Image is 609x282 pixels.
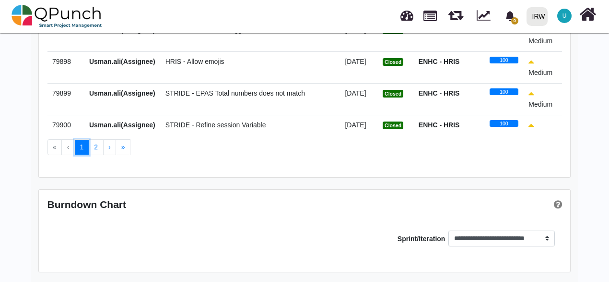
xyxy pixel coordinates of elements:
[52,89,71,97] span: 79899
[511,17,518,25] span: 0
[524,51,562,83] td: Medium
[524,83,562,115] td: Medium
[52,121,71,129] span: 79900
[562,13,567,19] span: U
[419,58,460,65] strong: ENHC - HRIS
[47,198,305,210] div: Burndown Chart
[419,121,460,129] strong: ENHC - HRIS
[490,88,519,95] div: 100
[89,121,155,129] span: Usman.ali(Assignee)
[12,2,102,31] img: qpunch-sp.fa6292f.png
[52,58,71,65] span: 79898
[340,20,377,52] td: [DATE]
[419,89,460,97] strong: ENHC - HRIS
[383,122,403,129] span: Closed
[499,0,523,31] a: bell fill0
[383,90,403,98] span: Closed
[340,115,377,147] td: [DATE]
[551,0,577,31] a: U
[340,51,377,83] td: [DATE]
[103,139,117,156] button: Go to next page
[165,58,224,65] span: HRIS - Allow emojis
[165,121,266,129] span: STRIDE - Refine session Variable
[579,5,596,24] i: Home
[74,139,89,156] button: Go to page 1
[116,139,130,156] button: Go to last page
[532,8,545,25] div: IRW
[423,6,437,21] span: Projects
[490,120,519,127] div: 100
[524,20,562,52] td: Medium
[524,115,562,147] td: Medium
[383,58,403,66] span: Closed
[557,9,572,23] span: Usman.ali
[165,89,305,97] span: STRIDE - EPAS Total numbers does not match
[47,139,562,156] ul: Pagination
[89,58,155,65] span: Usman.ali(Assignee)
[522,0,551,32] a: IRW
[89,89,155,97] span: Usman.ali(Assignee)
[400,6,413,20] span: Dashboard
[490,57,519,63] div: 100
[502,7,518,25] div: Notification
[505,11,515,21] svg: bell fill
[472,0,499,32] div: Dynamic Report
[448,5,463,21] span: Releases
[550,199,562,210] a: Help
[89,139,104,156] button: Go to page 2
[398,234,445,250] label: Sprint/Iteration
[340,83,377,115] td: [DATE]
